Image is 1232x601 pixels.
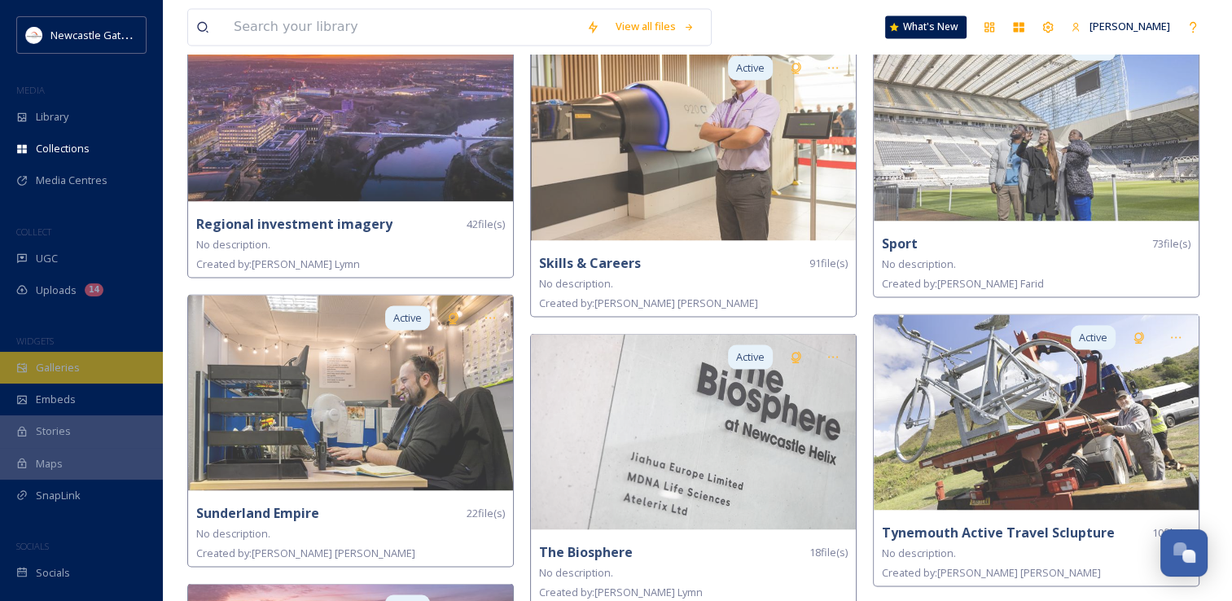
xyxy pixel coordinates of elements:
[882,523,1115,541] strong: Tynemouth Active Travel Sclupture
[36,251,58,266] span: UGC
[809,255,848,270] span: 91 file(s)
[36,173,107,188] span: Media Centres
[196,236,270,251] span: No description.
[50,27,200,42] span: Newcastle Gateshead Initiative
[539,275,613,290] span: No description.
[16,335,54,347] span: WIDGETS
[882,545,956,559] span: No description.
[539,564,613,579] span: No description.
[882,275,1044,290] span: Created by: [PERSON_NAME] Farid
[539,295,758,309] span: Created by: [PERSON_NAME] [PERSON_NAME]
[188,295,513,490] img: 4f2c86fd-5bfe-4bb4-8d04-dc3c22140abe.jpg
[16,84,45,96] span: MEDIA
[874,314,1199,510] img: 244a9d36-4c60-465f-9d51-c847a3345ede.jpg
[196,503,319,521] strong: Sunderland Empire
[885,15,967,38] a: What's New
[196,214,392,232] strong: Regional investment imagery
[85,283,103,296] div: 14
[36,423,71,439] span: Stories
[736,59,765,75] span: Active
[393,309,422,325] span: Active
[1152,235,1190,251] span: 73 file(s)
[36,283,77,298] span: Uploads
[226,9,578,45] input: Search your library
[36,360,80,375] span: Galleries
[196,545,415,559] span: Created by: [PERSON_NAME] [PERSON_NAME]
[36,488,81,503] span: SnapLink
[467,216,505,231] span: 42 file(s)
[736,349,765,364] span: Active
[196,256,360,270] span: Created by: [PERSON_NAME] Lymn
[36,109,68,125] span: Library
[539,542,633,560] strong: The Biosphere
[1152,524,1190,540] span: 10 file(s)
[882,256,956,270] span: No description.
[196,525,270,540] span: No description.
[16,226,51,238] span: COLLECT
[531,45,856,240] img: d74b4fdc-e0de-4140-8e88-268a5b392acc.jpg
[809,544,848,559] span: 18 file(s)
[36,141,90,156] span: Collections
[16,540,49,552] span: SOCIALS
[1063,11,1178,42] a: [PERSON_NAME]
[26,27,42,43] img: DqD9wEUd_400x400.jpg
[467,505,505,520] span: 22 file(s)
[188,6,513,201] img: b66e8930-d198-4238-8ddf-c8a71a8cc62e.jpg
[36,565,70,581] span: Socials
[1090,19,1170,33] span: [PERSON_NAME]
[1160,529,1208,577] button: Open Chat
[607,11,703,42] a: View all files
[1079,329,1107,344] span: Active
[874,25,1199,221] img: b9c259dc-c7fc-45a5-bd87-8322eb06559c.jpg
[539,584,703,599] span: Created by: [PERSON_NAME] Lymn
[882,234,918,252] strong: Sport
[539,253,641,271] strong: Skills & Careers
[36,392,76,407] span: Embeds
[882,564,1101,579] span: Created by: [PERSON_NAME] [PERSON_NAME]
[36,456,63,472] span: Maps
[531,334,856,529] img: 787834f8-019d-4978-b3e4-dc5a5c9d90fd.jpg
